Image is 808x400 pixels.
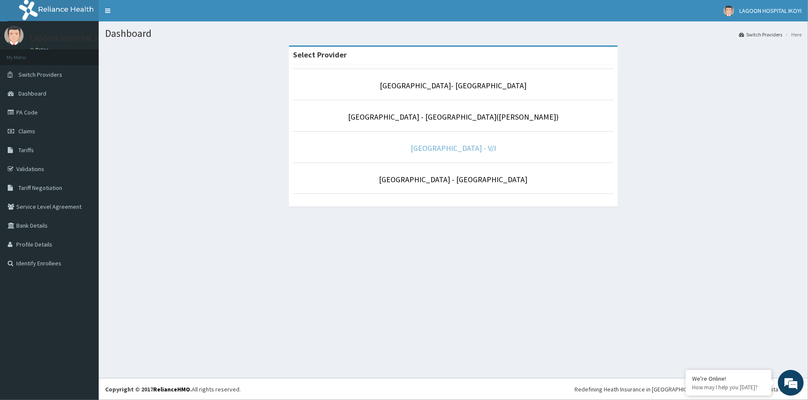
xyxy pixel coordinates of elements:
span: Tariff Negotiation [18,184,62,192]
img: User Image [4,26,24,45]
div: We're Online! [692,375,765,382]
a: [GEOGRAPHIC_DATA] - [GEOGRAPHIC_DATA] [379,174,528,184]
a: [GEOGRAPHIC_DATA] - V/I [411,143,496,153]
a: [GEOGRAPHIC_DATA]- [GEOGRAPHIC_DATA] [380,81,527,90]
span: Switch Providers [18,71,62,78]
h1: Dashboard [105,28,802,39]
a: Switch Providers [739,31,782,38]
span: LAGOON HOSPITAL IKOYI [739,7,802,15]
strong: Copyright © 2017 . [105,385,192,393]
span: Dashboard [18,90,46,97]
div: Redefining Heath Insurance in [GEOGRAPHIC_DATA] using Telemedicine and Data Science! [575,385,802,394]
footer: All rights reserved. [99,378,808,400]
strong: Select Provider [293,50,347,60]
li: Here [783,31,802,38]
a: Online [30,47,51,53]
span: Tariffs [18,146,34,154]
a: RelianceHMO [153,385,190,393]
p: How may I help you today? [692,384,765,391]
img: User Image [723,6,734,16]
p: LAGOON HOSPITAL IKOYI [30,35,113,42]
a: [GEOGRAPHIC_DATA] - [GEOGRAPHIC_DATA]([PERSON_NAME]) [348,112,559,122]
span: Claims [18,127,35,135]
